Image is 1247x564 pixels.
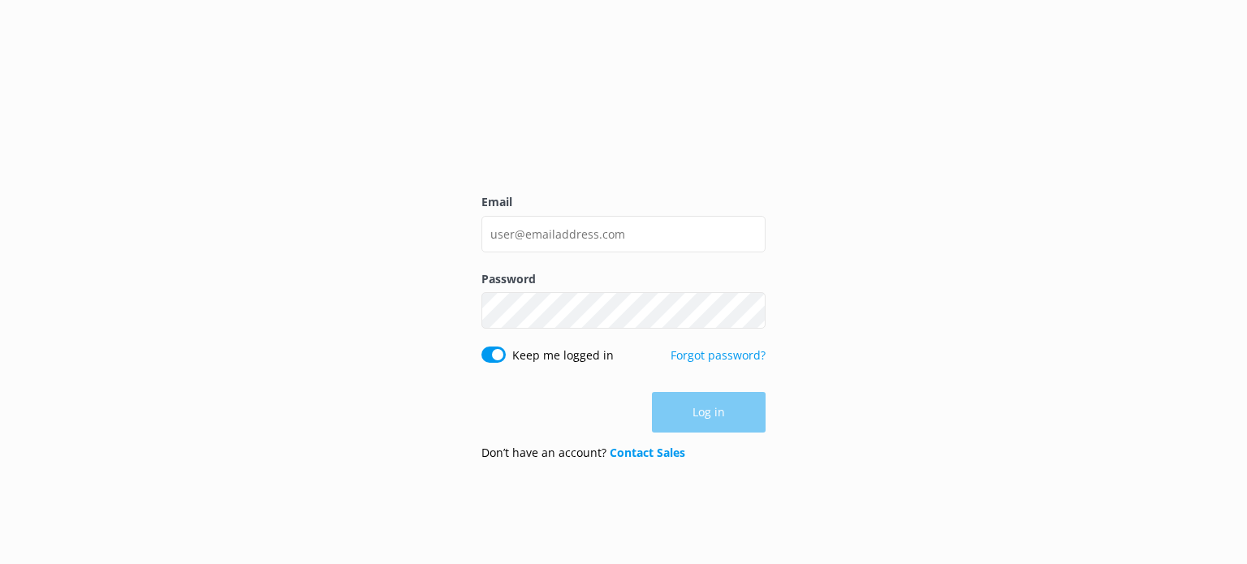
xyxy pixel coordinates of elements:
label: Password [481,270,766,288]
input: user@emailaddress.com [481,216,766,252]
a: Contact Sales [610,445,685,460]
a: Forgot password? [671,347,766,363]
label: Keep me logged in [512,347,614,364]
p: Don’t have an account? [481,444,685,462]
button: Show password [733,295,766,327]
label: Email [481,193,766,211]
